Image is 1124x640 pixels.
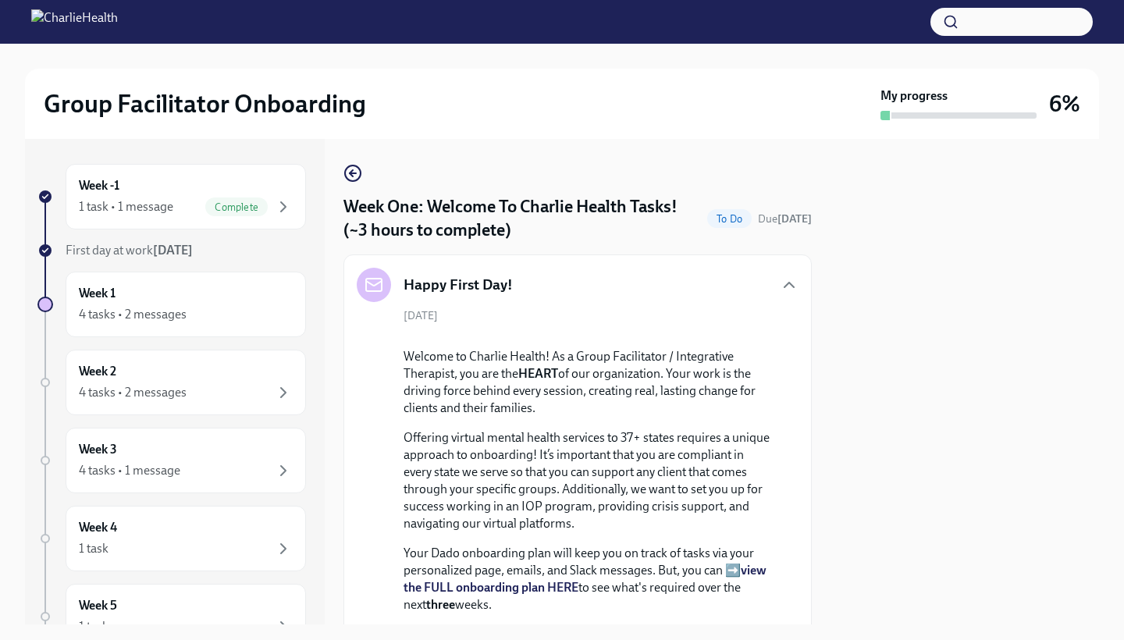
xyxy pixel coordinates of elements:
[404,275,513,295] h5: Happy First Day!
[777,212,812,226] strong: [DATE]
[707,213,752,225] span: To Do
[79,198,173,215] div: 1 task • 1 message
[79,462,180,479] div: 4 tasks • 1 message
[205,201,268,213] span: Complete
[404,545,774,613] p: Your Dado onboarding plan will keep you on track of tasks via your personalized page, emails, and...
[518,366,558,381] strong: HEART
[880,87,948,105] strong: My progress
[37,428,306,493] a: Week 34 tasks • 1 message
[79,441,117,458] h6: Week 3
[37,242,306,259] a: First day at work[DATE]
[426,597,455,612] strong: three
[37,272,306,337] a: Week 14 tasks • 2 messages
[66,243,193,258] span: First day at work
[44,88,366,119] h2: Group Facilitator Onboarding
[79,519,117,536] h6: Week 4
[79,540,108,557] div: 1 task
[79,177,119,194] h6: Week -1
[153,243,193,258] strong: [DATE]
[79,618,108,635] div: 1 task
[404,429,774,532] p: Offering virtual mental health services to 37+ states requires a unique approach to onboarding! I...
[79,285,116,302] h6: Week 1
[79,597,117,614] h6: Week 5
[404,308,438,323] span: [DATE]
[79,306,187,323] div: 4 tasks • 2 messages
[343,195,701,242] h4: Week One: Welcome To Charlie Health Tasks! (~3 hours to complete)
[1049,90,1080,118] h3: 6%
[758,212,812,226] span: Due
[31,9,118,34] img: CharlieHealth
[37,350,306,415] a: Week 24 tasks • 2 messages
[758,212,812,226] span: October 20th, 2025 10:00
[79,363,116,380] h6: Week 2
[37,506,306,571] a: Week 41 task
[79,384,187,401] div: 4 tasks • 2 messages
[404,348,774,417] p: Welcome to Charlie Health! As a Group Facilitator / Integrative Therapist, you are the of our org...
[37,164,306,229] a: Week -11 task • 1 messageComplete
